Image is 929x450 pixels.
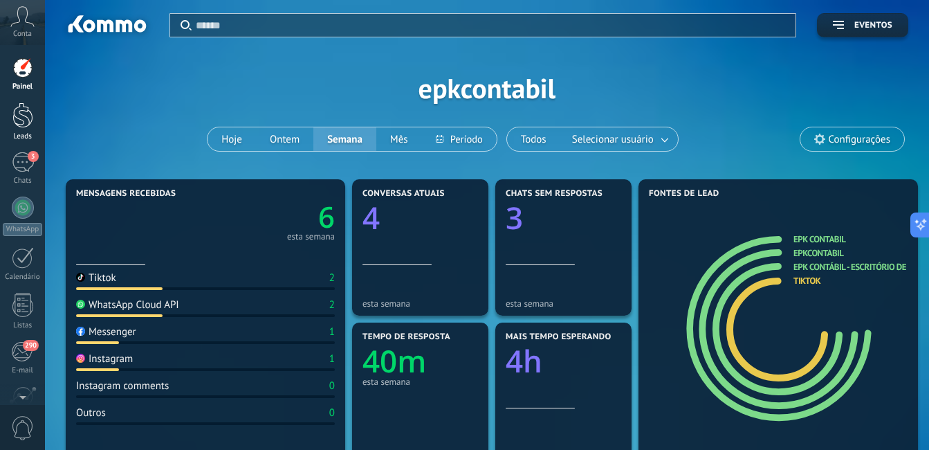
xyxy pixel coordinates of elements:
[76,189,176,199] span: Mensagens recebidas
[208,127,256,151] button: Hoje
[76,271,116,285] div: Tiktok
[76,298,179,312] div: WhatsApp Cloud API
[854,21,892,30] span: Eventos
[329,379,335,393] div: 0
[3,132,43,141] div: Leads
[362,189,445,199] span: Conversas atuais
[287,233,335,240] div: esta semana
[76,379,169,393] div: Instagram comments
[506,189,603,199] span: Chats sem respostas
[318,197,335,237] text: 6
[329,325,335,339] div: 1
[13,30,32,39] span: Conta
[649,189,719,199] span: Fontes de lead
[793,275,820,287] a: TikTok
[793,233,845,245] a: Epk Contabil
[329,271,335,285] div: 2
[3,223,42,236] div: WhatsApp
[76,352,133,366] div: Instagram
[76,406,106,420] div: Outros
[329,298,335,312] div: 2
[205,197,335,237] a: 6
[829,134,890,145] span: Configurações
[362,340,426,381] text: 40m
[3,82,43,91] div: Painel
[313,127,376,151] button: Semana
[362,377,478,387] div: esta semana
[506,332,611,342] span: Mais tempo esperando
[28,151,39,162] span: 3
[569,130,656,149] span: Selecionar usuário
[506,340,542,381] text: 4h
[3,321,43,330] div: Listas
[76,327,85,336] img: Messenger
[362,332,450,342] span: Tempo de resposta
[506,298,621,309] div: esta semana
[76,325,136,339] div: Messenger
[3,177,43,186] div: Chats
[817,13,908,37] button: Eventos
[76,300,85,309] img: WhatsApp Cloud API
[3,366,43,375] div: E-mail
[560,127,678,151] button: Selecionar usuário
[422,127,497,151] button: Período
[3,273,43,282] div: Calendário
[506,340,621,381] a: 4h
[362,298,478,309] div: esta semana
[376,127,422,151] button: Mês
[506,197,523,238] text: 3
[76,273,85,282] img: Tiktok
[329,406,335,420] div: 0
[329,352,335,366] div: 1
[793,247,843,259] a: epkcontabil
[76,354,85,363] img: Instagram
[362,197,380,238] text: 4
[23,340,39,351] span: 290
[256,127,313,151] button: Ontem
[507,127,560,151] button: Todos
